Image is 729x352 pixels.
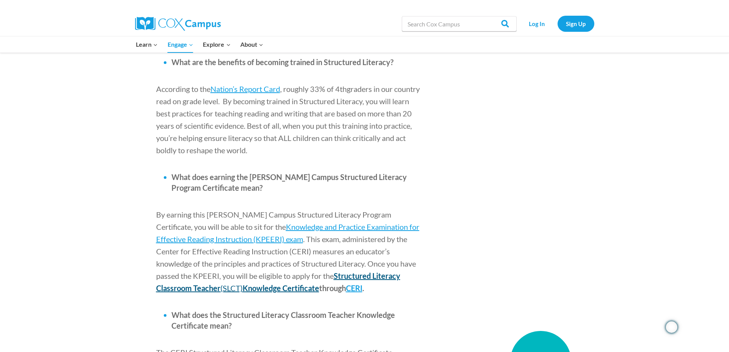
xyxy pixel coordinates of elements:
[156,222,419,244] a: Knowledge and Practice Examination for Effective Reading Instruction (KPEERI) exam
[171,57,393,67] span: What are the benefits of becoming trained in Structured Literacy?
[402,16,517,31] input: Search Cox Campus
[156,84,420,155] span: graders in our country read on grade level. By becoming trained in Structured Literacy, you will ...
[243,283,319,293] span: Knowledge Certificate
[135,17,221,31] img: Cox Campus
[346,283,362,293] a: CERI
[220,283,243,293] span: (SLCT)
[210,84,280,93] a: Nation’s Report Card
[340,84,347,93] span: th
[362,283,364,293] span: .
[156,210,391,231] span: By earning this [PERSON_NAME] Campus Structured Literacy Program Certificate, you will be able to...
[156,84,210,93] span: According to the
[280,84,340,93] span: , roughly 33% of 4
[163,36,198,52] button: Child menu of Engage
[171,310,395,330] span: What does the Structured Literacy Classroom Teacher Knowledge Certificate mean?
[171,172,407,192] span: What does earning the [PERSON_NAME] Campus Structured Literacy Program Certificate mean?
[558,16,594,31] a: Sign Up
[235,36,268,52] button: Child menu of About
[131,36,163,52] button: Child menu of Learn
[131,36,268,52] nav: Primary Navigation
[520,16,594,31] nav: Secondary Navigation
[198,36,236,52] button: Child menu of Explore
[520,16,554,31] a: Log In
[319,283,346,293] span: through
